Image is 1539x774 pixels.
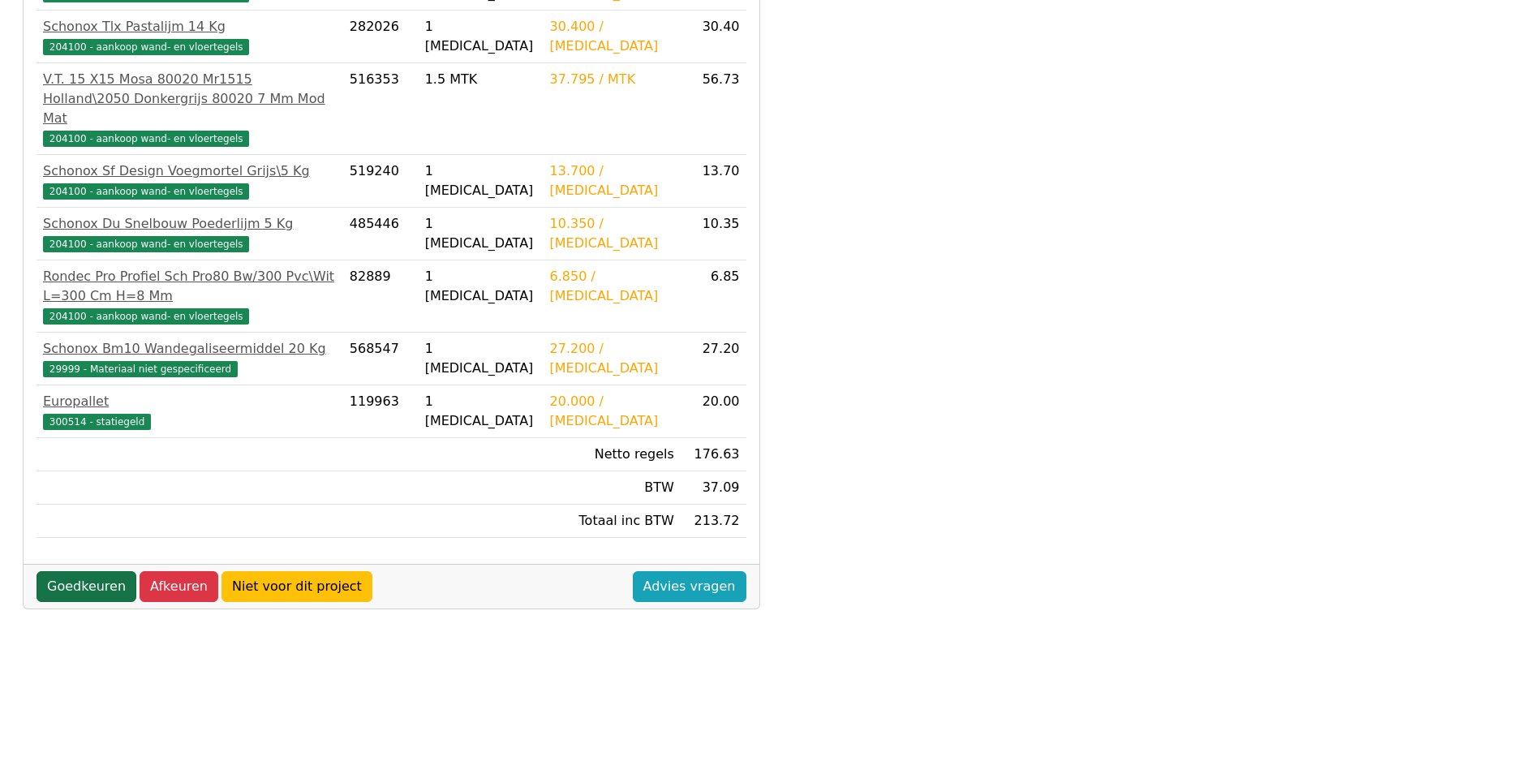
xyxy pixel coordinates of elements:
div: 37.795 / MTK [550,70,674,89]
div: Europallet [43,392,337,411]
div: Schonox Sf Design Voegmortel Grijs\5 Kg [43,161,337,181]
a: Afkeuren [140,571,218,602]
a: Schonox Tlx Pastalijm 14 Kg204100 - aankoop wand- en vloertegels [43,17,337,56]
span: 204100 - aankoop wand- en vloertegels [43,183,249,200]
td: 37.09 [681,471,746,505]
td: 30.40 [681,11,746,63]
div: V.T. 15 X15 Mosa 80020 Mr1515 Holland\2050 Donkergrijs 80020 7 Mm Mod Mat [43,70,337,128]
td: Netto regels [544,438,681,471]
td: 119963 [343,385,419,438]
a: Advies vragen [633,571,746,602]
div: 27.200 / [MEDICAL_DATA] [550,339,674,378]
div: 30.400 / [MEDICAL_DATA] [550,17,674,56]
a: Schonox Bm10 Wandegaliseermiddel 20 Kg29999 - Materiaal niet gespecificeerd [43,339,337,378]
td: 82889 [343,260,419,333]
td: 10.35 [681,208,746,260]
div: 1 [MEDICAL_DATA] [425,17,537,56]
td: 20.00 [681,385,746,438]
div: Schonox Tlx Pastalijm 14 Kg [43,17,337,37]
div: 6.850 / [MEDICAL_DATA] [550,267,674,306]
span: 204100 - aankoop wand- en vloertegels [43,236,249,252]
div: 1.5 MTK [425,70,537,89]
td: 213.72 [681,505,746,538]
td: 516353 [343,63,419,155]
td: 282026 [343,11,419,63]
div: 20.000 / [MEDICAL_DATA] [550,392,674,431]
td: 519240 [343,155,419,208]
a: Rondec Pro Profiel Sch Pro80 Bw/300 Pvc\Wit L=300 Cm H=8 Mm204100 - aankoop wand- en vloertegels [43,267,337,325]
span: 204100 - aankoop wand- en vloertegels [43,39,249,55]
a: Schonox Du Snelbouw Poederlijm 5 Kg204100 - aankoop wand- en vloertegels [43,214,337,253]
div: Rondec Pro Profiel Sch Pro80 Bw/300 Pvc\Wit L=300 Cm H=8 Mm [43,267,337,306]
div: 1 [MEDICAL_DATA] [425,161,537,200]
span: 300514 - statiegeld [43,414,151,430]
td: 27.20 [681,333,746,385]
div: 1 [MEDICAL_DATA] [425,214,537,253]
span: 29999 - Materiaal niet gespecificeerd [43,361,238,377]
td: 176.63 [681,438,746,471]
a: Europallet300514 - statiegeld [43,392,337,431]
a: Goedkeuren [37,571,136,602]
div: 1 [MEDICAL_DATA] [425,339,537,378]
td: 13.70 [681,155,746,208]
td: 56.73 [681,63,746,155]
td: 485446 [343,208,419,260]
div: 1 [MEDICAL_DATA] [425,267,537,306]
div: Schonox Bm10 Wandegaliseermiddel 20 Kg [43,339,337,359]
a: Schonox Sf Design Voegmortel Grijs\5 Kg204100 - aankoop wand- en vloertegels [43,161,337,200]
td: Totaal inc BTW [544,505,681,538]
div: 1 [MEDICAL_DATA] [425,392,537,431]
span: 204100 - aankoop wand- en vloertegels [43,308,249,325]
a: Niet voor dit project [221,571,372,602]
div: 13.700 / [MEDICAL_DATA] [550,161,674,200]
div: Schonox Du Snelbouw Poederlijm 5 Kg [43,214,337,234]
td: 568547 [343,333,419,385]
td: 6.85 [681,260,746,333]
span: 204100 - aankoop wand- en vloertegels [43,131,249,147]
td: BTW [544,471,681,505]
div: 10.350 / [MEDICAL_DATA] [550,214,674,253]
a: V.T. 15 X15 Mosa 80020 Mr1515 Holland\2050 Donkergrijs 80020 7 Mm Mod Mat204100 - aankoop wand- e... [43,70,337,148]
